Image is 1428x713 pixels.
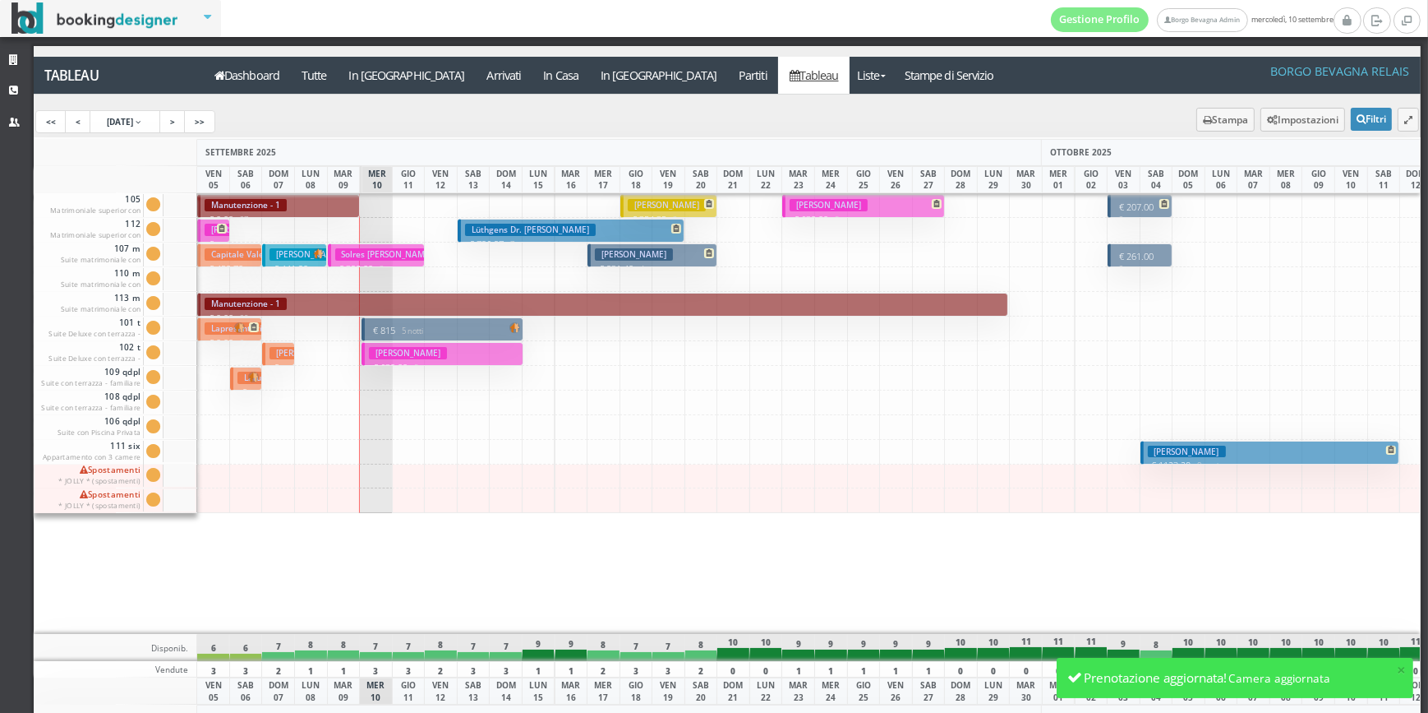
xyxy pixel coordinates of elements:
p: € 630.00 [369,361,518,374]
a: Borgo Bevagna Admin [1157,8,1247,32]
div: Vendute [34,661,198,678]
span: 109 qdpl [39,367,143,389]
small: 3 notti [666,215,694,225]
div: VEN 26 [879,678,913,705]
h3: [PERSON_NAME] [628,199,706,211]
div: 1 [294,661,328,678]
div: 0 [1042,661,1076,678]
button: [PERSON_NAME] € 236.00 [262,342,294,366]
div: LUN 22 [749,678,783,705]
div: 10 [1237,634,1270,661]
p: € 0.00 [205,213,354,226]
div: 8 [587,634,620,661]
div: MER 01 [1042,166,1076,193]
h3: [PERSON_NAME] | Escapes Secret [269,248,417,261]
small: Suite con Piscina Privata [58,428,141,437]
div: 0 [944,661,978,678]
div: VEN 12 [424,678,458,705]
span: Spostamenti [57,465,144,487]
small: 5 notti [408,363,435,373]
button: [PERSON_NAME] € 630.00 5 notti [782,194,944,218]
span: 108 qdpl [39,391,143,414]
a: In [GEOGRAPHIC_DATA] [338,57,476,94]
div: GIO 18 [620,166,653,193]
a: Tableau [34,57,204,94]
div: SAB 13 [457,678,491,705]
div: VEN 12 [424,166,458,193]
div: MAR 16 [555,166,588,193]
div: MER 24 [814,678,848,705]
div: GIO 25 [847,166,881,193]
p: € 630.00 [790,213,939,226]
small: 5 notti [828,215,856,225]
div: SAB 06 [229,678,263,705]
small: Matrimoniale superior con terrazza [50,206,141,226]
div: 9 [555,634,588,661]
div: 2 [424,661,458,678]
small: 8 notti [1191,461,1219,471]
div: 8 [294,634,328,661]
img: BookingDesigner.com [12,2,178,35]
div: LUN 15 [522,166,555,193]
div: LUN 06 [1205,166,1238,193]
a: Arrivati [476,57,532,94]
h3: Capitale Valentino [205,248,291,261]
small: * JOLLY * (spostamenti) [59,476,141,485]
div: DOM 07 [261,166,295,193]
div: SAB 11 [1367,166,1401,193]
div: 3 [620,661,653,678]
button: € 815 5 notti 2 Adulti [362,317,523,341]
h4: BORGO BEVAGNA RELAIS [1271,64,1410,78]
button: Lüthgens Dr. [PERSON_NAME] € 796.97 7 notti [458,219,684,243]
img: room-undefined.png [313,248,325,259]
p: € 815 [369,324,518,337]
div: LUN 08 [294,166,328,193]
small: Suite Deluxe con terrazza - Tripla [48,329,140,350]
div: MAR 23 [781,678,815,705]
h3: Manutenzione - 1 [205,199,287,211]
div: 11 [1075,634,1108,661]
span: Spostamenti [57,489,144,512]
div: GIO 02 [1075,166,1108,193]
small: Suite matrimoniale con terrazza [61,304,141,325]
small: Suite con terrazza - familiare [41,403,140,412]
div: 1 [912,661,946,678]
div: 2 [261,661,295,678]
span: 112 [37,219,144,243]
div: MAR 09 [327,166,361,193]
p: € 1123.20 [1148,459,1395,472]
div: GIO 11 [392,678,426,705]
small: * JOLLY * (spostamenti) [59,501,141,510]
div: 10 [1269,634,1303,661]
small: 28 notti [233,313,265,324]
button: [PERSON_NAME] € 630.00 5 notti [362,342,523,366]
p: € 390.00 [205,238,224,289]
div: SAB 20 [684,166,718,193]
h3: [PERSON_NAME] [269,347,348,359]
button: [PERSON_NAME] € 1123.20 8 notti [1140,441,1400,465]
small: 3 notti [374,264,402,275]
small: Matrimoniale superior con terrazza [50,230,141,251]
div: 6 [196,634,230,661]
div: 9 [847,634,881,661]
span: 102 t [37,342,144,367]
span: 101 t [37,317,144,342]
div: DOM 14 [489,166,523,193]
div: 7 [620,634,653,661]
small: 2 notti [1119,202,1160,226]
button: [PERSON_NAME] € 931.40 4 notti [587,243,717,267]
small: 2 notti [1119,252,1160,275]
div: 2 [587,661,620,678]
span: OTTOBRE 2025 [1050,146,1112,158]
div: MER 17 [587,166,620,193]
div: 10 [1367,634,1401,661]
div: 9 [781,634,815,661]
p: € 450.70 [205,262,257,288]
div: GIO 11 [392,166,426,193]
div: MAR 07 [1237,166,1270,193]
button: Lapresentazione FONTE Marianna | Fonte Lapresentazione Marianna € 0.00 2 notti [197,317,262,341]
div: VEN 19 [652,678,685,705]
div: 10 [1172,634,1205,661]
a: Dashboard [204,57,291,94]
div: 10 [716,634,750,661]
